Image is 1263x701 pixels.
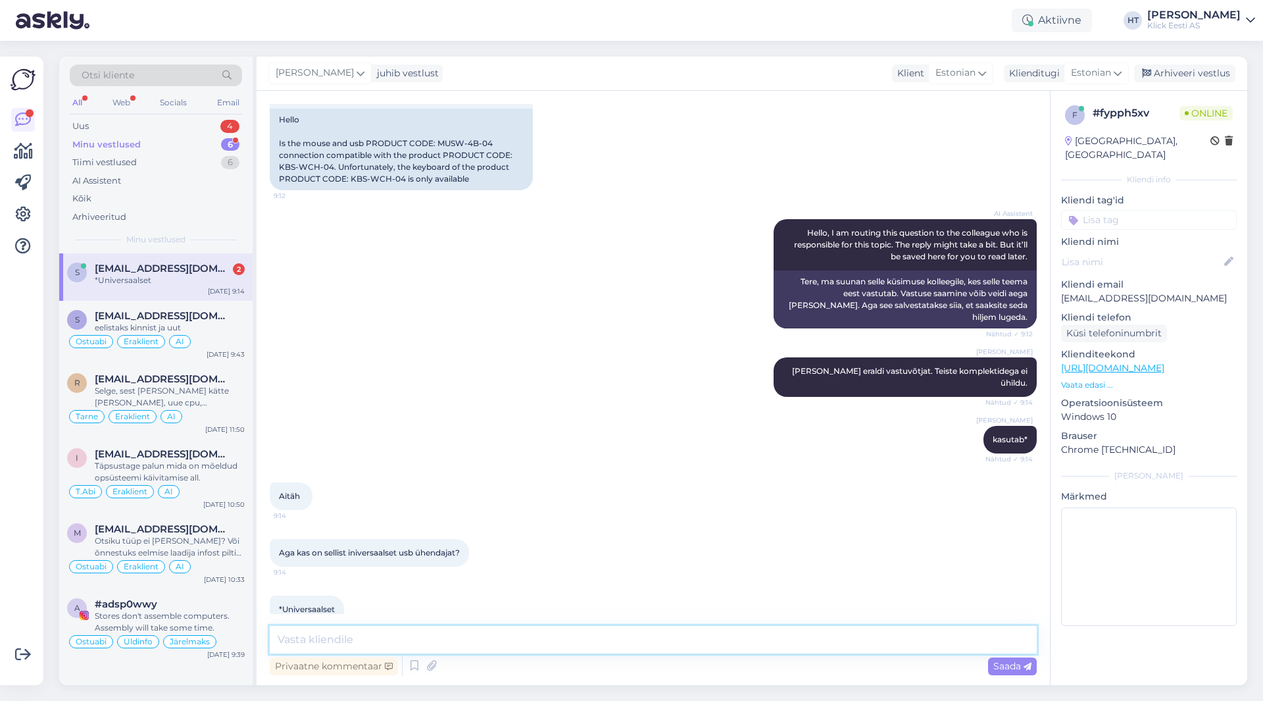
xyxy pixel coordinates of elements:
div: 6 [221,156,239,169]
div: [DATE] 11:50 [205,425,245,434]
div: Uus [72,120,89,133]
span: AI [176,563,184,571]
span: Ostuabi [76,338,107,346]
div: Otsiku tüüp ei [PERSON_NAME]? Või õnnestuks eelmise laadija infost pilti saata? [95,535,245,559]
span: Online [1179,106,1233,120]
span: Hello, I am routing this question to the colleague who is responsible for this topic. The reply m... [794,228,1029,261]
span: 9:14 [274,567,323,577]
span: T.Abi [76,488,95,496]
span: Eraklient [124,563,159,571]
span: ikuiva@gmail.com [95,448,232,460]
p: Kliendi nimi [1061,235,1237,249]
span: f [1072,110,1077,120]
span: Eraklient [124,338,159,346]
span: Aitäh [279,491,300,501]
div: 4 [220,120,239,133]
span: Minu vestlused [126,234,186,246]
p: Kliendi email [1061,278,1237,292]
span: AI [164,488,173,496]
div: Tiimi vestlused [72,156,137,169]
span: #adsp0wwy [95,598,157,610]
div: Kliendi info [1061,174,1237,186]
span: sigridest2018@gmail.com [95,263,232,274]
span: [PERSON_NAME] [276,66,354,80]
span: Estonian [1071,66,1111,80]
span: siimosalm1@gmail.com [95,310,232,322]
div: Socials [157,94,189,111]
div: Email [214,94,242,111]
span: 9:12 [274,191,323,201]
span: AI [176,338,184,346]
p: Vaata edasi ... [1061,379,1237,391]
div: Privaatne kommentaar [270,658,398,675]
div: [DATE] 9:43 [207,350,245,359]
span: Aga kas on sellist iniversaalset usb ühendajat? [279,548,460,558]
div: Klienditugi [1004,66,1060,80]
span: Eraklient [115,413,150,421]
div: [DATE] 9:39 [207,650,245,660]
div: Kõik [72,192,91,205]
span: Nähtud ✓ 9:14 [983,398,1033,407]
div: eelistaks kinnist ja uut [95,322,245,334]
div: *Universaalset [95,274,245,286]
span: [PERSON_NAME] [976,415,1033,425]
div: Arhiveeritud [72,211,126,224]
span: Järelmaks [170,638,210,646]
div: 6 [221,138,239,151]
div: Tere, ma suunan selle küsimuse kolleegile, kes selle teema eest vastutab. Vastuse saamine võib ve... [774,271,1037,328]
span: Saada [993,660,1031,672]
span: AI Assistent [983,209,1033,219]
span: i [76,453,78,463]
span: Üldinfo [124,638,153,646]
span: kasutab* [993,434,1028,444]
p: [EMAIL_ADDRESS][DOMAIN_NAME] [1061,292,1237,305]
div: [DATE] 10:50 [203,500,245,509]
span: Nähtud ✓ 9:14 [983,454,1033,464]
div: Arhiveeri vestlus [1134,65,1235,82]
div: Hello Is the mouse and usb PRODUCT CODE: MUSW-4B-04 connection compatible with the product PRODUC... [270,109,533,190]
div: [DATE] 9:14 [208,286,245,296]
div: Stores don't assemble computers. Assembly will take some time. [95,610,245,634]
a: [URL][DOMAIN_NAME] [1061,362,1164,374]
div: Klient [892,66,924,80]
div: All [70,94,85,111]
span: s [75,267,80,277]
p: Brauser [1061,429,1237,443]
div: Minu vestlused [72,138,141,151]
span: Otsi kliente [82,68,134,82]
span: Nähtud ✓ 9:12 [983,329,1033,339]
div: [DATE] 10:33 [204,575,245,584]
p: Klienditeekond [1061,348,1237,361]
div: juhib vestlust [372,66,439,80]
p: Operatsioonisüsteem [1061,396,1237,410]
input: Lisa tag [1061,210,1237,230]
a: [PERSON_NAME]Klick Eesti AS [1147,10,1255,31]
span: [PERSON_NAME] [976,347,1033,357]
div: [PERSON_NAME] [1147,10,1241,20]
span: Ostuabi [76,563,107,571]
div: Web [110,94,133,111]
span: maris.uuskyla@gmail.com [95,523,232,535]
div: HT [1124,11,1142,30]
span: Tarne [76,413,98,421]
span: Estonian [935,66,976,80]
span: s [75,315,80,325]
div: Aktiivne [1012,9,1092,32]
span: AI [167,413,176,421]
div: Selge, sest [PERSON_NAME] kätte [PERSON_NAME], uue cpu, [PERSON_NAME] siis toiteplokki [95,385,245,409]
div: Täpsustage palun mida on mõeldud opsüsteemi käivitamise all. [95,460,245,484]
div: [PERSON_NAME] [1061,470,1237,482]
span: r [74,378,80,388]
span: m [74,528,81,538]
div: 2 [233,263,245,275]
div: # fypph5xv [1093,105,1179,121]
input: Lisa nimi [1062,255,1222,269]
span: realsandervaldur@gmail.com [95,373,232,385]
div: Klick Eesti AS [1147,20,1241,31]
div: AI Assistent [72,174,121,188]
p: Kliendi telefon [1061,311,1237,325]
div: [GEOGRAPHIC_DATA], [GEOGRAPHIC_DATA] [1065,134,1210,162]
p: Windows 10 [1061,410,1237,424]
span: a [74,603,80,613]
p: Märkmed [1061,490,1237,504]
